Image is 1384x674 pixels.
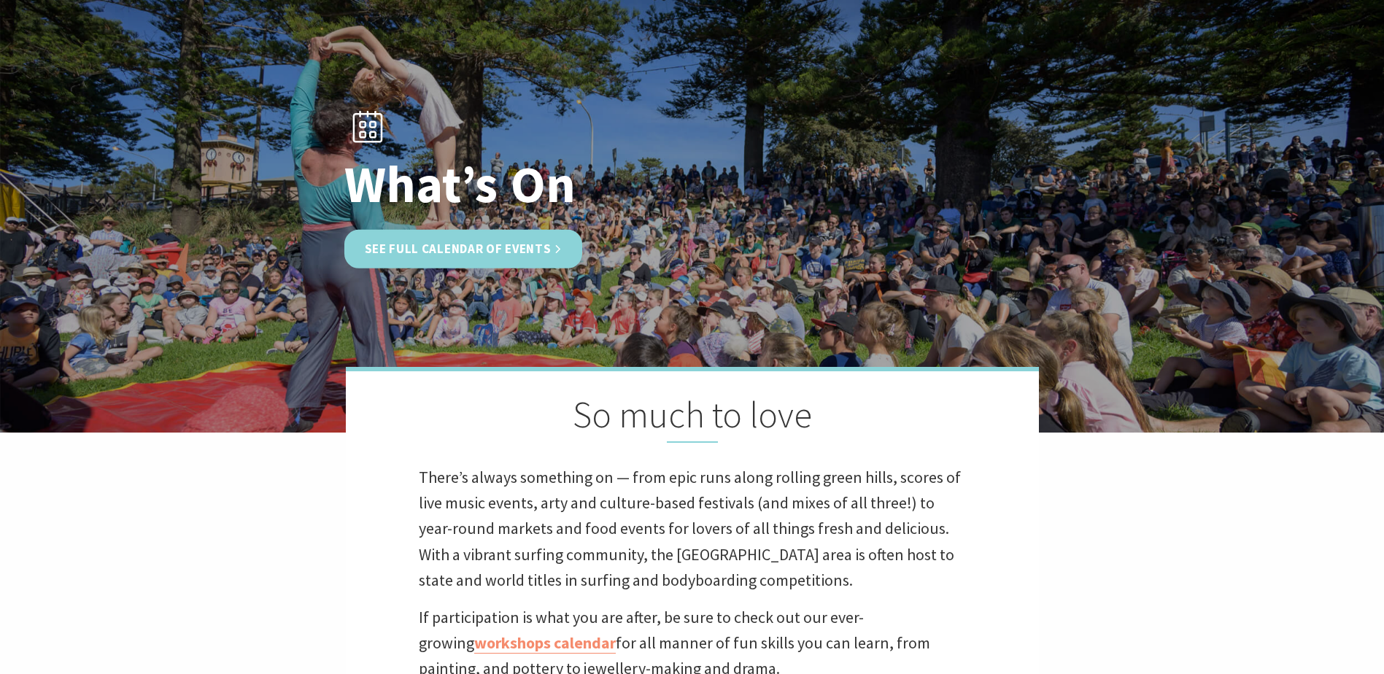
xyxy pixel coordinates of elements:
a: See Full Calendar of Events [344,230,583,268]
p: There’s always something on — from epic runs along rolling green hills, scores of live music even... [419,465,966,593]
a: workshops calendar [474,632,616,654]
h2: So much to love [419,393,966,443]
h1: What’s On [344,156,757,212]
